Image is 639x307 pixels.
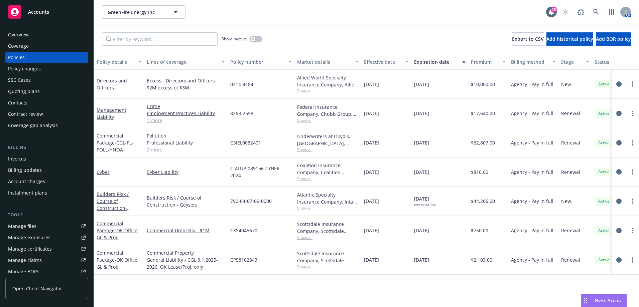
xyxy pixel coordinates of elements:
div: Coverage gap analysis [8,120,58,131]
a: Coverage [5,41,88,51]
span: $32,807.00 [471,139,495,146]
div: Manage certificates [8,244,52,254]
span: GreenFire Energy Inc [108,9,165,16]
span: [DATE] [414,139,429,146]
a: circleInformation [615,197,623,205]
span: Agency - Pay in full [511,81,553,88]
a: Commercial Package [97,250,137,270]
a: more [628,256,636,264]
span: Open Client Navigator [12,285,62,292]
span: Accounts [28,9,49,15]
span: 8263-2558 [230,110,253,117]
button: Add historical policy [546,32,593,46]
a: Contacts [5,97,88,108]
a: more [628,197,636,205]
a: Quoting plans [5,86,88,97]
a: Cyber [97,169,110,175]
button: Policy details [94,54,144,70]
a: Installment plans [5,188,88,198]
div: Policies [8,52,25,63]
a: Contract review [5,109,88,119]
div: non-recurring [414,202,435,207]
button: Add BOR policy [596,32,631,46]
div: Atlantic Specialty Insurance Company, Intact Insurance, CRC Group [297,191,359,205]
div: Quoting plans [8,86,40,97]
div: Manage BORs [8,266,39,277]
a: Manage certificates [5,244,88,254]
a: circleInformation [615,139,623,147]
div: Manage exposures [8,232,50,243]
span: [DATE] [414,227,429,234]
span: [DATE] [364,227,379,234]
a: Billing updates [5,165,88,176]
a: more [628,168,636,176]
a: Cyber Liability [147,169,225,176]
span: [DATE] [414,195,435,207]
a: Search [590,5,603,19]
div: Manage claims [8,255,42,266]
span: Renewal [561,256,580,263]
div: Allied World Specialty Insurance Company, Allied World Assurance Company (AWAC), CRC Group [297,74,359,88]
div: Federal Insurance Company, Chubb Group, CRC Group [297,103,359,117]
a: Invoices [5,153,88,164]
span: Active [597,228,611,234]
span: New [561,198,571,205]
div: Installment plans [8,188,47,198]
span: Show all [297,88,359,94]
div: Billing method [511,58,548,65]
button: Effective date [361,54,411,70]
a: circleInformation [615,227,623,235]
button: Nova Assist [581,294,627,307]
span: Agency - Pay in full [511,256,553,263]
a: more [628,227,636,235]
a: Policy changes [5,63,88,74]
div: Coverage [8,41,29,51]
div: Contacts [8,97,27,108]
span: Agency - Pay in full [511,139,553,146]
span: C-4LUP-039156-CYBER-2024 [230,165,292,179]
div: Manage files [8,221,36,232]
a: Start snowing [559,5,572,19]
span: - OK Office GL & Prop [97,227,137,241]
div: Policy details [97,58,134,65]
div: Account charges [8,176,45,187]
button: Lines of coverage [144,54,228,70]
button: Market details [294,54,361,70]
span: Renewal [561,139,580,146]
input: Filter by keyword... [102,32,218,46]
div: Billing updates [8,165,42,176]
span: - CGL-PL-POLL-HNOA [97,139,133,153]
span: [DATE] [364,81,379,88]
div: Scottsdale Insurance Company, Scottsdale Insurance Company (Nationwide), CRC Group [297,221,359,235]
a: Employment Practices Liability [147,110,225,117]
span: Active [597,81,611,87]
span: Agency - Pay in full [511,227,553,234]
a: 2 more [147,146,225,153]
a: Builders Risk / Course of Construction [97,191,131,225]
button: Export to CSV [512,32,544,46]
span: $750.00 [471,227,488,234]
span: Agency - Pay in full [511,198,553,205]
div: Billing [5,144,88,151]
span: Agency - Pay in full [511,110,553,117]
span: Show all [297,176,359,182]
div: Effective date [364,58,401,65]
span: $10,000.00 [471,81,495,88]
span: Export to CSV [512,36,544,42]
span: New [561,81,571,88]
a: Builders Risk / Course of Construction - Geysers [147,194,225,208]
button: Policy number [228,54,294,70]
a: Switch app [605,5,618,19]
span: [DATE] [364,139,379,146]
span: Show all [297,205,359,211]
span: CPS8162343 [230,256,257,263]
a: circleInformation [615,80,623,88]
span: Active [597,169,611,175]
div: Overview [8,29,29,40]
div: Contract review [8,109,43,119]
span: Active [597,140,611,146]
a: 1 more [147,117,225,124]
div: Drag to move [581,294,590,307]
a: Directors and Officers [97,77,127,91]
span: Renewal [561,110,580,117]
